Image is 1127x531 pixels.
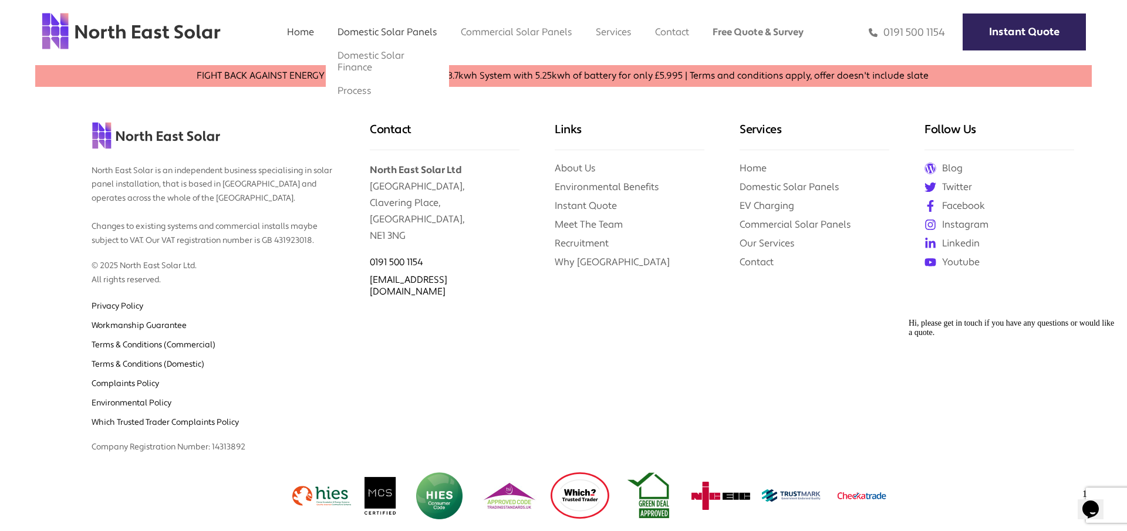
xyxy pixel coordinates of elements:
a: Linkedin [924,237,1074,250]
img: hies logo [292,472,351,519]
img: HIES Logo [410,472,468,519]
a: Complaints Policy [92,378,159,389]
img: TSI Logo [480,472,539,519]
a: Environmental Benefits [555,181,659,193]
a: [EMAIL_ADDRESS][DOMAIN_NAME] [370,274,447,297]
iframe: chat widget [1078,484,1115,519]
img: facebook icon [924,200,936,212]
img: linkedin icon [924,238,936,249]
a: Twitter [924,181,1074,194]
a: Terms & Conditions (Commercial) [92,340,215,350]
a: Environmental Policy [92,398,171,408]
h3: Follow Us [924,121,1074,150]
iframe: chat widget [904,314,1115,478]
img: MCS logo [363,472,399,519]
p: © 2025 North East Solar Ltd. All rights reserved. [92,248,335,288]
img: NicEic Logo [691,472,750,519]
a: Contact [740,256,774,268]
a: Domestic Solar Panels [740,181,839,193]
a: Free Quote & Survey [713,26,804,38]
a: Commercial Solar Panels [740,218,851,231]
h3: Links [555,121,704,150]
a: Home [287,26,314,38]
a: Youtube [924,256,1074,269]
a: Instagram [924,218,1074,231]
a: Instant Quote [555,199,617,212]
a: Meet The Team [555,218,623,231]
a: Terms & Conditions (Domestic) [92,359,204,370]
a: Why [GEOGRAPHIC_DATA] [555,256,670,268]
a: About Us [555,162,596,174]
span: Hi, please get in touch if you have any questions or would like a quote. [5,5,210,23]
a: Domestic Solar Panels [338,26,437,38]
h3: Services [740,121,889,150]
img: Green deal approved logo [621,472,680,519]
a: Which Trusted Trader Complaints Policy [92,417,239,428]
div: Hi, please get in touch if you have any questions or would like a quote. [5,5,216,23]
a: Workmanship Guarantee [92,320,187,331]
img: north east solar logo [41,12,221,50]
a: Services [596,26,632,38]
img: north east solar logo [92,121,221,149]
p: Company Registration Number: 14313892 [92,429,335,455]
img: Trustmark Logo [762,472,821,519]
a: Our Services [740,237,795,249]
a: 0191 500 1154 [370,256,423,268]
p: [GEOGRAPHIC_DATA], Clavering Place, [GEOGRAPHIC_DATA], NE1 3NG [370,150,519,244]
a: Commercial Solar Panels [461,26,572,38]
a: Process [338,84,372,97]
img: instagram icon [924,219,936,231]
a: Domestic Solar Finance [338,49,404,73]
a: Facebook [924,199,1074,212]
a: Contact [655,26,689,38]
a: 0191 500 1154 [869,26,945,39]
img: which logo [551,472,609,519]
a: Privacy Policy [92,301,143,312]
a: Recruitment [555,237,609,249]
a: EV Charging [740,199,794,212]
b: North East Solar Ltd [370,164,461,176]
p: North East Solar is an independent business specialising in solar panel installation, that is bas... [92,153,335,248]
img: Wordpress icon [924,163,936,174]
img: phone icon [869,26,878,39]
img: twitter icon [924,181,936,193]
a: Home [740,162,767,174]
a: Instant Quote [963,13,1086,50]
h3: Contact [370,121,519,150]
img: youtube icon [924,256,936,268]
a: Blog [924,162,1074,175]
